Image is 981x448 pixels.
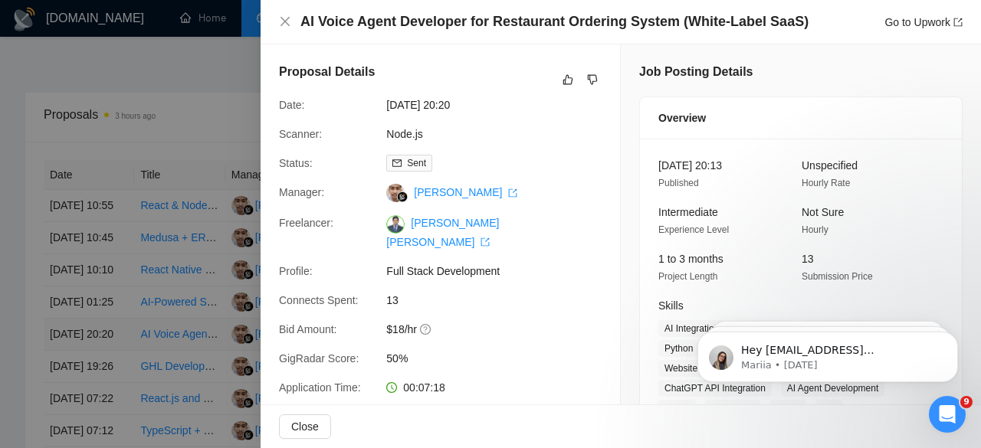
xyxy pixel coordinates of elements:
[279,99,304,111] span: Date:
[403,381,445,394] span: 00:07:18
[658,178,699,188] span: Published
[279,63,375,81] h5: Proposal Details
[802,178,850,188] span: Hourly Rate
[279,15,291,28] button: Close
[658,253,723,265] span: 1 to 3 months
[279,352,359,365] span: GigRadar Score:
[386,382,397,393] span: clock-circle
[279,157,313,169] span: Status:
[559,70,577,89] button: like
[279,381,361,394] span: Application Time:
[407,158,426,168] span: Sent
[508,188,517,198] span: export
[397,191,408,202] img: gigradar-bm.png
[658,299,684,312] span: Skills
[67,59,264,73] p: Message from Mariia, sent 4w ago
[386,321,616,338] span: $18/hr
[420,323,432,335] span: question-circle
[279,265,313,277] span: Profile:
[67,44,264,270] span: Hey [EMAIL_ADDRESS][DOMAIN_NAME], Looks like your Upwork agency 3Brain Technolabs Private Limited...
[802,253,814,265] span: 13
[884,16,963,28] a: Go to Upworkexport
[414,186,517,198] a: [PERSON_NAME] export
[583,70,602,89] button: dislike
[279,186,324,198] span: Manager:
[386,263,616,280] span: Full Stack Development
[658,320,725,337] span: AI Integration
[386,96,616,113] span: [DATE] 20:20
[802,159,858,172] span: Unspecified
[386,217,499,247] a: [PERSON_NAME] [PERSON_NAME] export
[658,340,699,357] span: Python
[386,292,616,309] span: 13
[386,215,405,234] img: c1RPiVo6mRFR6BN7zoJI2yUK906y9LnLzoARGoO75PPeKwuOSWmoT69oZKPhhgZsWc
[658,206,718,218] span: Intermediate
[279,323,337,335] span: Bid Amount:
[658,110,706,126] span: Overview
[802,206,844,218] span: Not Sure
[279,414,331,439] button: Close
[658,224,729,235] span: Experience Level
[279,128,322,140] span: Scanner:
[279,15,291,28] span: close
[960,396,973,408] span: 9
[953,18,963,27] span: export
[674,299,981,407] iframe: Intercom notifications message
[279,217,333,229] span: Freelancer:
[929,396,966,433] iframe: Intercom live chat
[386,128,422,140] a: Node.js
[587,74,598,86] span: dislike
[291,418,319,435] span: Close
[392,159,402,168] span: mail
[802,271,873,282] span: Submission Price
[658,380,772,397] span: ChatGPT API Integration
[481,237,490,247] span: export
[386,350,616,367] span: 50%
[639,63,753,81] h5: Job Posting Details
[300,12,809,31] h4: AI Voice Agent Developer for Restaurant Ordering System (White-Label SaaS)
[563,74,573,86] span: like
[658,360,750,377] span: Website Integration
[802,224,828,235] span: Hourly
[658,271,717,282] span: Project Length
[658,159,722,172] span: [DATE] 20:13
[279,294,359,306] span: Connects Spent:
